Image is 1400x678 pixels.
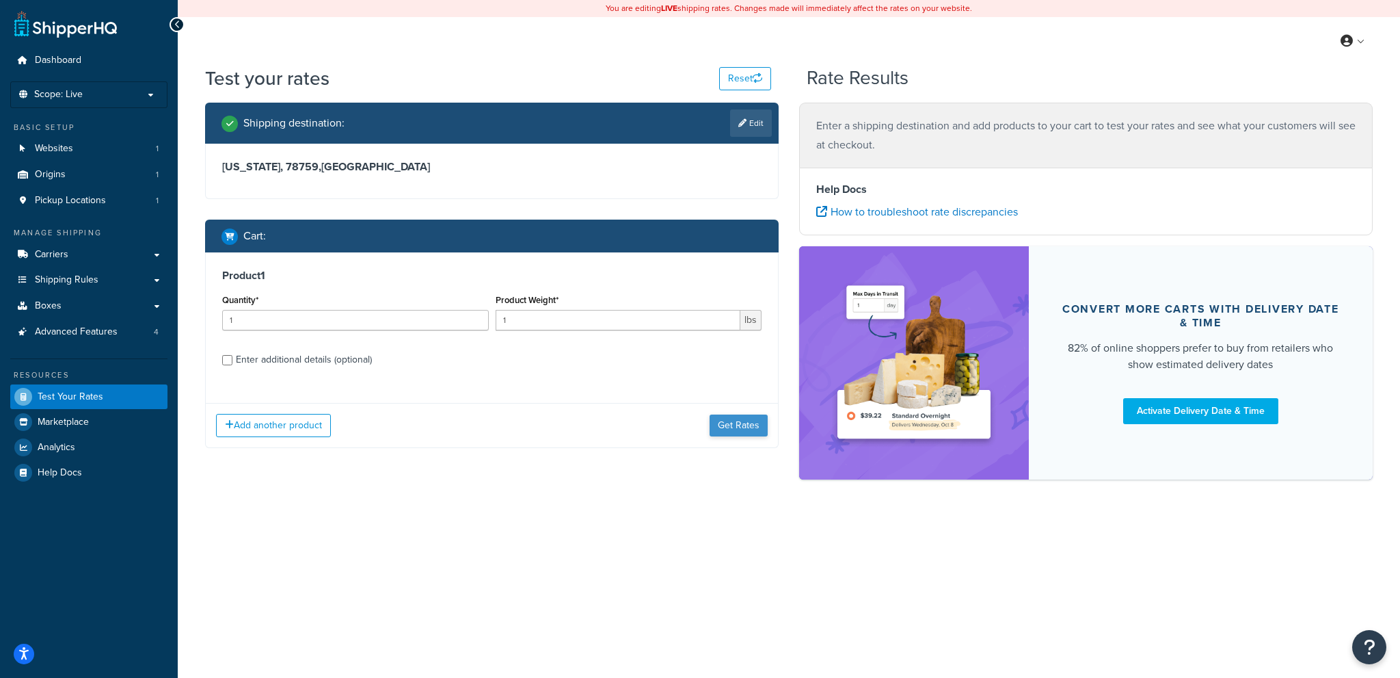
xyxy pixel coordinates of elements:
[10,268,167,293] a: Shipping Rules
[10,227,167,239] div: Manage Shipping
[829,267,999,459] img: feature-image-ddt-36eae7f7280da8017bfb280eaccd9c446f90b1fe08728e4019434db127062ab4.png
[35,249,68,261] span: Carriers
[156,195,159,207] span: 1
[496,310,741,330] input: 0.00
[222,160,762,174] h3: [US_STATE], 78759 , [GEOGRAPHIC_DATA]
[222,295,258,305] label: Quantity*
[1352,630,1386,664] button: Open Resource Center
[10,188,167,213] li: Pickup Locations
[10,48,167,73] a: Dashboard
[156,143,159,155] span: 1
[243,117,345,129] h2: Shipping destination :
[807,68,908,89] h2: Rate Results
[35,300,62,312] span: Boxes
[10,162,167,187] a: Origins1
[156,169,159,181] span: 1
[816,181,1356,198] h4: Help Docs
[10,294,167,319] a: Boxes
[236,350,372,369] div: Enter additional details (optional)
[35,55,81,66] span: Dashboard
[243,230,266,242] h2: Cart :
[205,65,329,92] h1: Test your rates
[816,116,1356,155] p: Enter a shipping destination and add products to your cart to test your rates and see what your c...
[10,136,167,161] a: Websites1
[35,274,98,286] span: Shipping Rules
[35,143,73,155] span: Websites
[730,109,772,137] a: Edit
[740,310,762,330] span: lbs
[10,320,167,345] li: Advanced Features
[38,467,82,479] span: Help Docs
[154,326,159,338] span: 4
[10,242,167,268] a: Carriers
[10,320,167,345] a: Advanced Features4
[710,415,768,436] button: Get Rates
[1062,340,1340,373] div: 82% of online shoppers prefer to buy from retailers who show estimated delivery dates
[10,460,167,485] a: Help Docs
[719,67,771,90] button: Reset
[10,188,167,213] a: Pickup Locations1
[38,442,75,454] span: Analytics
[35,326,118,338] span: Advanced Features
[10,435,167,460] a: Analytics
[10,369,167,381] div: Resources
[38,417,89,428] span: Marketplace
[10,136,167,161] li: Websites
[1123,398,1278,424] a: Activate Delivery Date & Time
[38,391,103,403] span: Test Your Rates
[10,162,167,187] li: Origins
[222,355,232,365] input: Enter additional details (optional)
[496,295,558,305] label: Product Weight*
[10,384,167,409] a: Test Your Rates
[216,414,331,437] button: Add another product
[222,310,489,330] input: 0
[35,169,66,181] span: Origins
[222,269,762,283] h3: Product 1
[816,204,1018,220] a: How to troubleshoot rate discrepancies
[35,195,106,207] span: Pickup Locations
[1062,302,1340,330] div: Convert more carts with delivery date & time
[10,122,167,133] div: Basic Setup
[661,2,677,14] b: LIVE
[34,89,83,101] span: Scope: Live
[10,410,167,434] a: Marketplace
